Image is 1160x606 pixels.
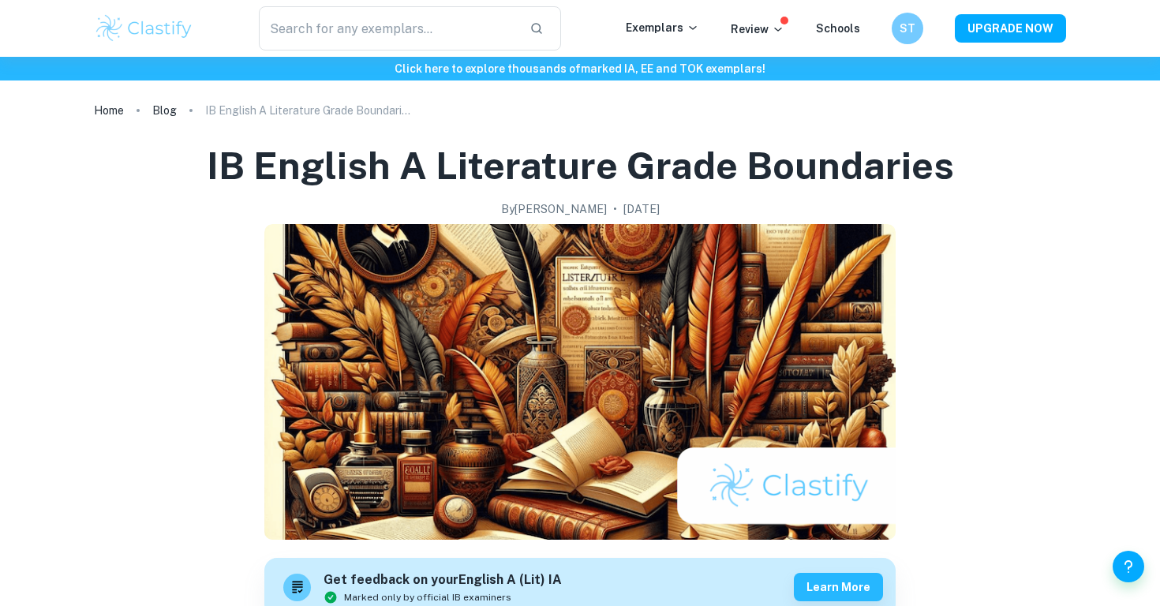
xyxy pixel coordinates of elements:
[94,13,194,44] img: Clastify logo
[152,99,177,122] a: Blog
[794,573,883,601] button: Learn more
[205,102,410,119] p: IB English A Literature Grade Boundaries
[899,20,917,37] h6: ST
[324,570,562,590] h6: Get feedback on your English A (Lit) IA
[264,224,896,540] img: IB English A Literature Grade Boundaries cover image
[207,140,954,191] h1: IB English A Literature Grade Boundaries
[626,19,699,36] p: Exemplars
[94,99,124,122] a: Home
[731,21,784,38] p: Review
[3,60,1157,77] h6: Click here to explore thousands of marked IA, EE and TOK exemplars !
[344,590,511,604] span: Marked only by official IB examiners
[501,200,607,218] h2: By [PERSON_NAME]
[623,200,660,218] h2: [DATE]
[892,13,923,44] button: ST
[1113,551,1144,582] button: Help and Feedback
[816,22,860,35] a: Schools
[259,6,517,50] input: Search for any exemplars...
[613,200,617,218] p: •
[955,14,1066,43] button: UPGRADE NOW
